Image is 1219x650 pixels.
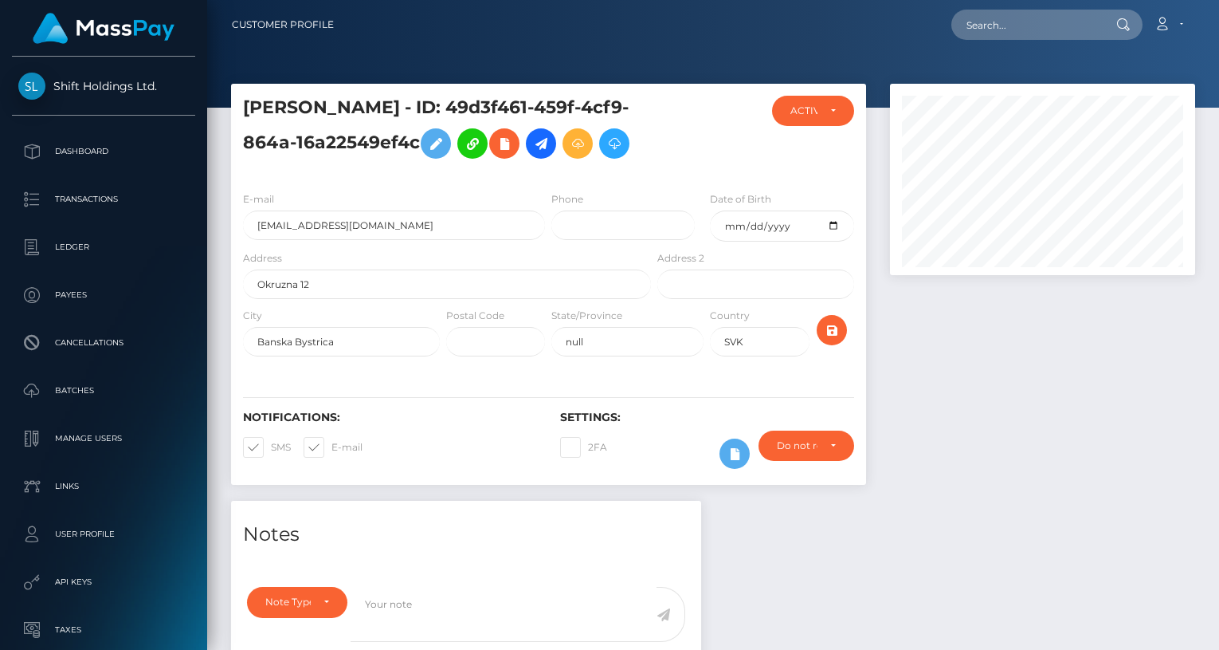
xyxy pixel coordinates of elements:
[12,371,195,411] a: Batches
[777,439,817,452] div: Do not require
[772,96,854,126] button: ACTIVE
[304,437,363,458] label: E-mail
[560,437,607,458] label: 2FA
[790,104,817,117] div: ACTIVE
[12,610,195,650] a: Taxes
[551,192,583,207] label: Phone
[951,10,1101,40] input: Search...
[18,331,189,355] p: Cancellations
[265,596,311,609] div: Note Type
[551,309,622,323] label: State/Province
[243,251,282,266] label: Address
[243,309,262,323] label: City
[12,467,195,506] a: Links
[12,323,195,363] a: Cancellations
[18,187,189,211] p: Transactions
[710,192,771,207] label: Date of Birth
[758,431,853,461] button: Do not require
[12,79,195,93] span: Shift Holdings Ltd.
[243,96,642,167] h5: [PERSON_NAME] - ID: 49d3f461-459f-4cf9-864a-16a22549ef4c
[243,521,689,549] h4: Notes
[560,411,853,424] h6: Settings:
[243,411,536,424] h6: Notifications:
[33,13,174,44] img: MassPay Logo
[12,419,195,459] a: Manage Users
[657,251,704,266] label: Address 2
[710,309,750,323] label: Country
[12,132,195,171] a: Dashboard
[18,522,189,546] p: User Profile
[243,192,274,207] label: E-mail
[12,275,195,315] a: Payees
[18,73,45,100] img: Shift Holdings Ltd.
[243,437,291,458] label: SMS
[12,562,195,602] a: API Keys
[247,587,347,617] button: Note Type
[18,140,189,163] p: Dashboard
[18,427,189,451] p: Manage Users
[18,235,189,259] p: Ledger
[18,283,189,307] p: Payees
[12,179,195,219] a: Transactions
[232,8,334,41] a: Customer Profile
[18,379,189,403] p: Batches
[12,227,195,267] a: Ledger
[18,618,189,642] p: Taxes
[12,514,195,554] a: User Profile
[526,128,556,159] a: Initiate Payout
[18,475,189,498] p: Links
[18,570,189,594] p: API Keys
[446,309,504,323] label: Postal Code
